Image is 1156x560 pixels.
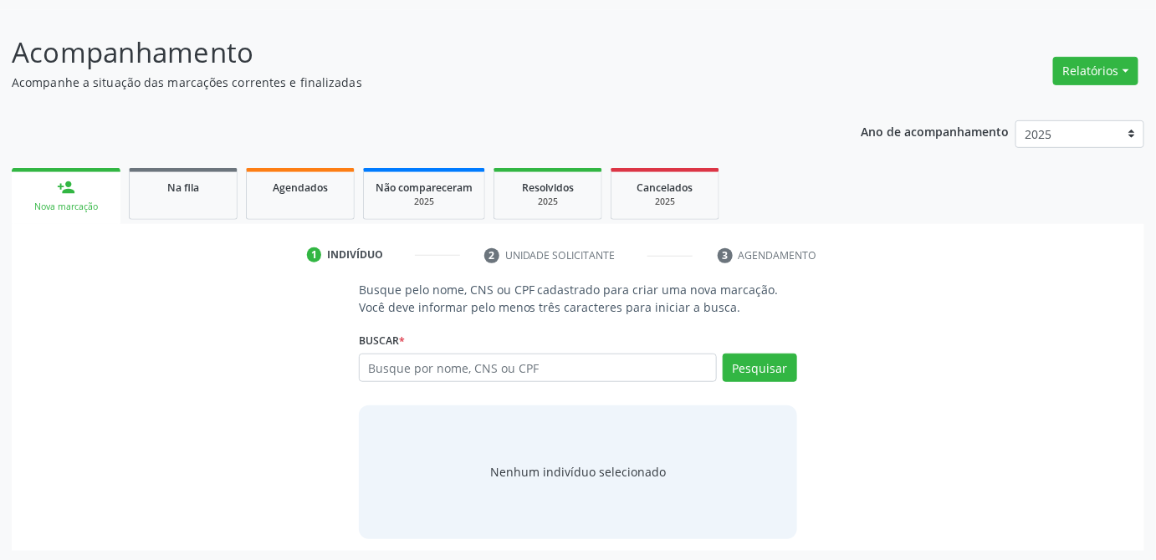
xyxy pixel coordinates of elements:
[307,247,322,262] div: 1
[376,196,473,208] div: 2025
[376,181,473,195] span: Não compareceram
[359,354,718,382] input: Busque por nome, CNS ou CPF
[12,32,805,74] p: Acompanhamento
[327,247,383,262] div: Indivíduo
[490,463,666,481] div: Nenhum indivíduo selecionado
[1053,57,1138,85] button: Relatórios
[12,74,805,91] p: Acompanhe a situação das marcações correntes e finalizadas
[723,354,797,382] button: Pesquisar
[57,178,75,196] div: person_add
[623,196,707,208] div: 2025
[23,201,109,213] div: Nova marcação
[273,181,328,195] span: Agendados
[359,281,798,316] p: Busque pelo nome, CNS ou CPF cadastrado para criar uma nova marcação. Você deve informar pelo men...
[506,196,590,208] div: 2025
[359,328,405,354] label: Buscar
[637,181,693,195] span: Cancelados
[522,181,574,195] span: Resolvidos
[862,120,1010,141] p: Ano de acompanhamento
[167,181,199,195] span: Na fila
